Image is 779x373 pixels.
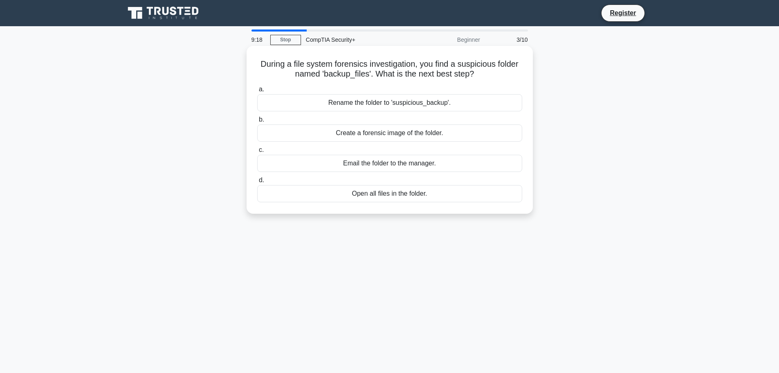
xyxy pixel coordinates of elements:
[259,86,264,93] span: a.
[485,32,533,48] div: 3/10
[257,185,522,202] div: Open all files in the folder.
[605,8,641,18] a: Register
[257,124,522,142] div: Create a forensic image of the folder.
[256,59,523,79] h5: During a file system forensics investigation, you find a suspicious folder named 'backup_files'. ...
[247,32,270,48] div: 9:18
[259,176,264,183] span: d.
[270,35,301,45] a: Stop
[413,32,485,48] div: Beginner
[259,146,264,153] span: c.
[257,155,522,172] div: Email the folder to the manager.
[259,116,264,123] span: b.
[301,32,413,48] div: CompTIA Security+
[257,94,522,111] div: Rename the folder to 'suspicious_backup'.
